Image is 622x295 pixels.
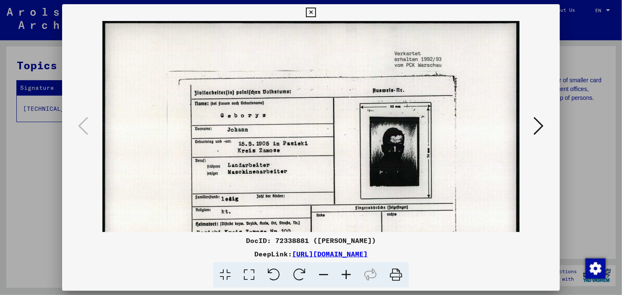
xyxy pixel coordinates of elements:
[62,249,560,259] div: DeepLink:
[292,250,368,258] a: [URL][DOMAIN_NAME]
[62,235,560,245] div: DocID: 72338881 ([PERSON_NAME])
[585,258,605,278] div: Change consent
[585,258,606,279] img: Change consent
